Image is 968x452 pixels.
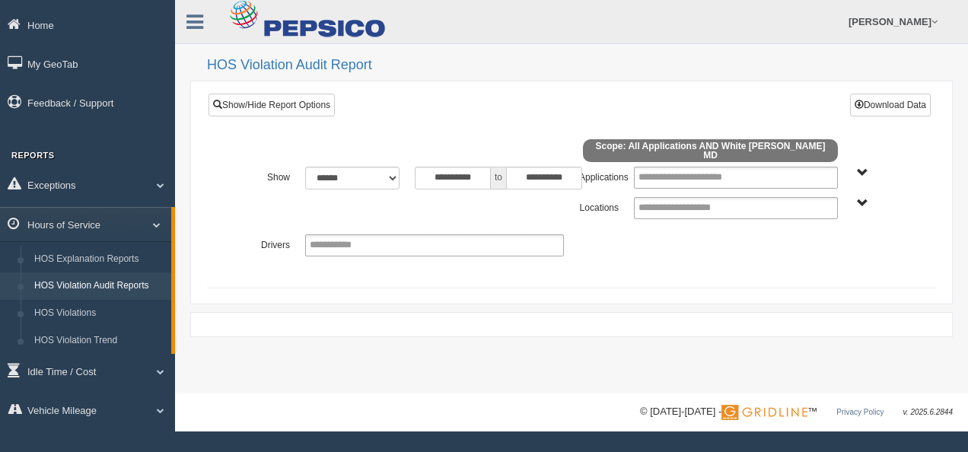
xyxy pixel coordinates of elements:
[27,246,171,273] a: HOS Explanation Reports
[27,300,171,327] a: HOS Violations
[27,272,171,300] a: HOS Violation Audit Reports
[207,58,953,73] h2: HOS Violation Audit Report
[640,404,953,420] div: © [DATE]-[DATE] - ™
[209,94,335,116] a: Show/Hide Report Options
[572,197,626,215] label: Locations
[850,94,931,116] button: Download Data
[27,327,171,355] a: HOS Violation Trend
[243,167,298,185] label: Show
[903,408,953,416] span: v. 2025.6.2844
[572,167,626,185] label: Applications
[491,167,506,189] span: to
[243,234,298,253] label: Drivers
[836,408,884,416] a: Privacy Policy
[721,405,807,420] img: Gridline
[583,139,838,162] span: Scope: All Applications AND White [PERSON_NAME] MD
